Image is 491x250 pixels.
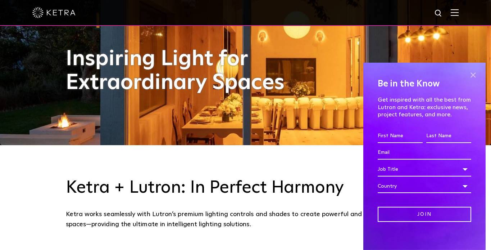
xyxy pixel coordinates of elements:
div: Job Title [378,162,471,176]
img: ketra-logo-2019-white [32,7,76,18]
h4: Be in the Know [378,77,471,91]
div: Ketra works seamlessly with Lutron’s premium lighting controls and shades to create powerful and ... [66,209,426,230]
p: Get inspired with all the best from Lutron and Ketra: exclusive news, project features, and more. [378,96,471,119]
h1: Inspiring Light for Extraordinary Spaces [66,47,300,95]
input: Email [378,146,471,160]
h3: Ketra + Lutron: In Perfect Harmony [66,178,426,198]
input: First Name [378,129,423,143]
img: search icon [434,9,443,18]
img: Hamburger%20Nav.svg [451,9,459,16]
input: Last Name [426,129,471,143]
div: Country [378,179,471,193]
input: Join [378,207,471,222]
